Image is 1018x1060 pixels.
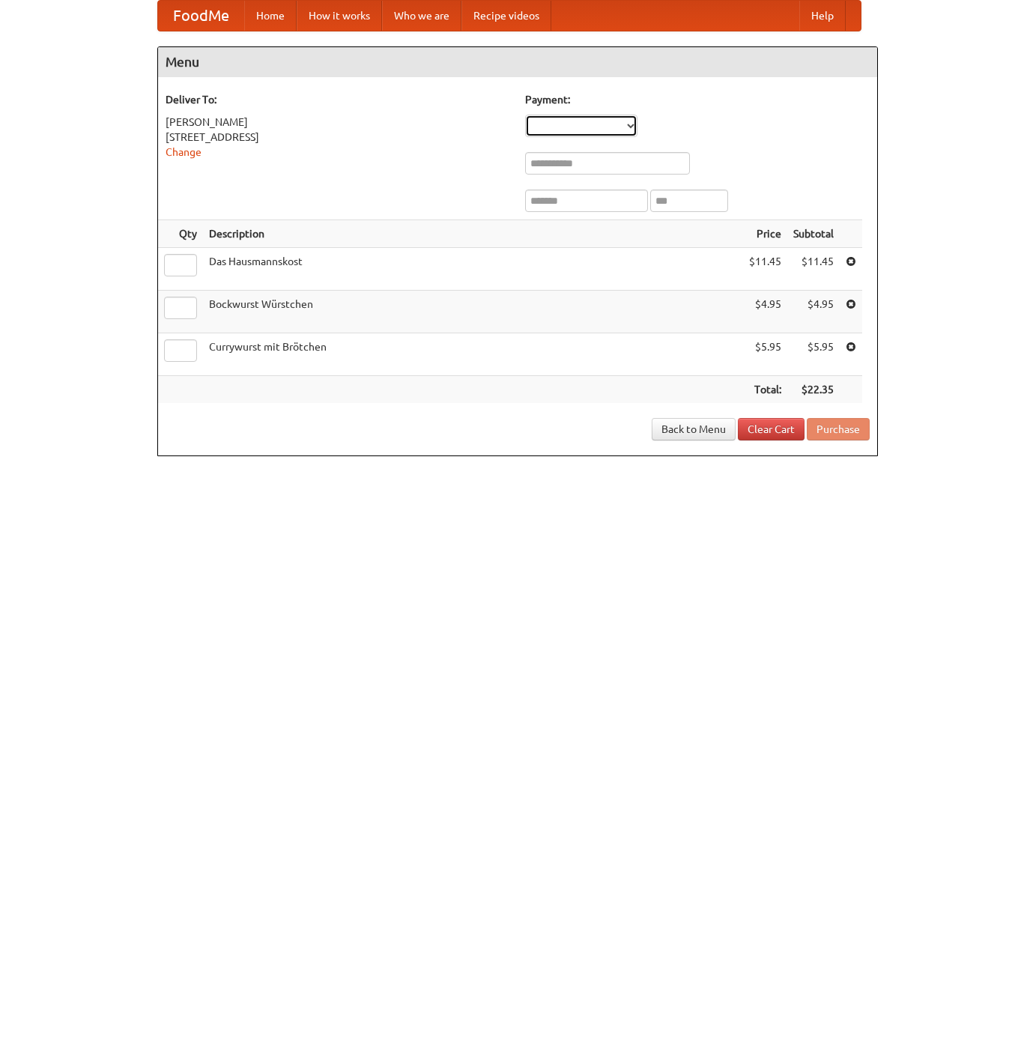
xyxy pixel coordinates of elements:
[166,115,510,130] div: [PERSON_NAME]
[787,333,840,376] td: $5.95
[738,418,805,440] a: Clear Cart
[166,130,510,145] div: [STREET_ADDRESS]
[525,92,870,107] h5: Payment:
[382,1,461,31] a: Who we are
[743,220,787,248] th: Price
[652,418,736,440] a: Back to Menu
[743,248,787,291] td: $11.45
[787,376,840,404] th: $22.35
[799,1,846,31] a: Help
[158,47,877,77] h4: Menu
[807,418,870,440] button: Purchase
[787,291,840,333] td: $4.95
[743,376,787,404] th: Total:
[166,92,510,107] h5: Deliver To:
[166,146,202,158] a: Change
[787,220,840,248] th: Subtotal
[461,1,551,31] a: Recipe videos
[203,220,743,248] th: Description
[203,291,743,333] td: Bockwurst Würstchen
[787,248,840,291] td: $11.45
[244,1,297,31] a: Home
[743,291,787,333] td: $4.95
[158,220,203,248] th: Qty
[743,333,787,376] td: $5.95
[158,1,244,31] a: FoodMe
[297,1,382,31] a: How it works
[203,333,743,376] td: Currywurst mit Brötchen
[203,248,743,291] td: Das Hausmannskost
